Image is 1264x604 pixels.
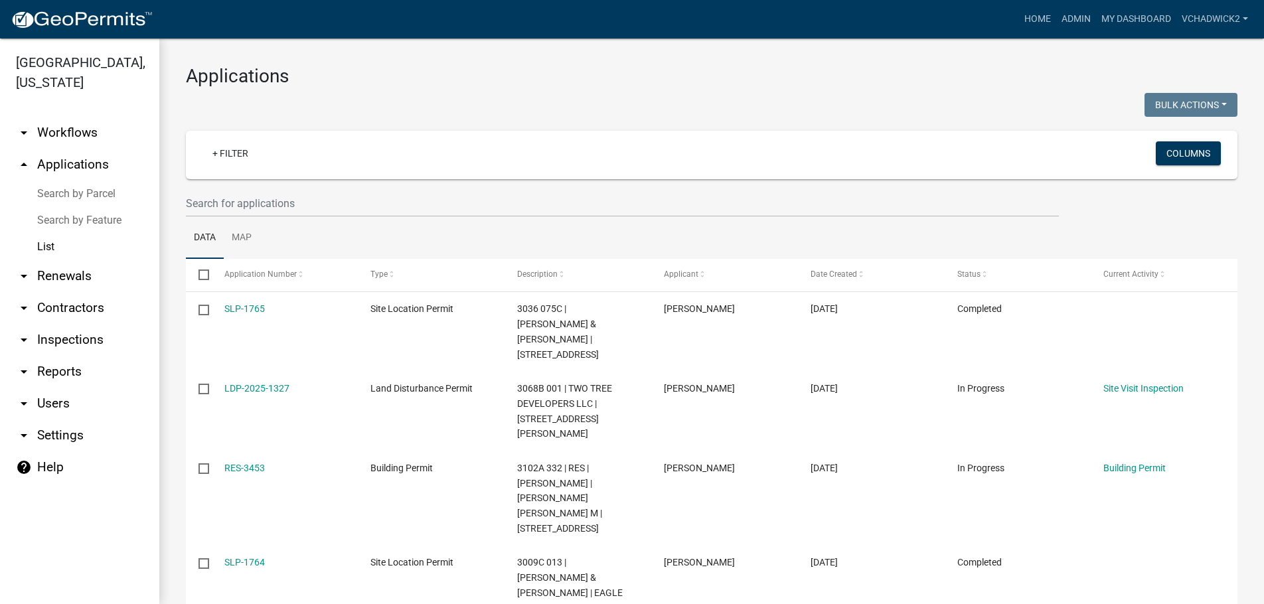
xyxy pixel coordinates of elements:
span: PETER ELVIN [664,557,735,567]
button: Bulk Actions [1145,93,1237,117]
span: 3068B 001 | TWO TREE DEVELOPERS LLC | 81 LOPER LN [517,383,612,439]
span: MALLORY GRIMES [664,303,735,314]
span: 09/10/2025 [811,557,838,567]
i: help [16,459,32,475]
span: NICK BRYANT [664,463,735,473]
datatable-header-cell: Description [505,259,651,291]
i: arrow_drop_down [16,364,32,380]
span: 3036 075C | BRANDON & MALLORY GRIMES | 97 TUSCANY DR [517,303,599,359]
span: 3102A 332 | RES | SAMUEL P WARREN | WARREN ALICIA AVERY M | 2088 TWISTED OAK RD [517,463,602,534]
a: Data [186,217,224,260]
datatable-header-cell: Applicant [651,259,798,291]
a: RES-3453 [224,463,265,473]
span: 09/10/2025 [811,463,838,473]
a: VChadwick2 [1176,7,1253,32]
i: arrow_drop_down [16,300,32,316]
i: arrow_drop_up [16,157,32,173]
input: Search for applications [186,190,1059,217]
span: Description [517,269,558,279]
span: In Progress [957,383,1004,394]
span: Status [957,269,981,279]
span: Site Location Permit [370,303,453,314]
datatable-header-cell: Type [358,259,505,291]
datatable-header-cell: Application Number [211,259,358,291]
a: + Filter [202,141,259,165]
datatable-header-cell: Date Created [798,259,945,291]
span: THOMAS BRONSTON [664,383,735,394]
button: Columns [1156,141,1221,165]
datatable-header-cell: Status [944,259,1091,291]
a: Home [1019,7,1056,32]
span: Date Created [811,269,857,279]
span: Land Disturbance Permit [370,383,473,394]
i: arrow_drop_down [16,125,32,141]
span: Application Number [224,269,297,279]
a: Map [224,217,260,260]
span: 09/10/2025 [811,303,838,314]
a: Building Permit [1103,463,1166,473]
span: Building Permit [370,463,433,473]
a: My Dashboard [1096,7,1176,32]
a: SLP-1765 [224,303,265,314]
i: arrow_drop_down [16,332,32,348]
a: Site Visit Inspection [1103,383,1184,394]
a: LDP-2025-1327 [224,383,289,394]
span: Site Location Permit [370,557,453,567]
i: arrow_drop_down [16,427,32,443]
a: Admin [1056,7,1096,32]
span: Applicant [664,269,698,279]
span: Current Activity [1103,269,1158,279]
span: In Progress [957,463,1004,473]
i: arrow_drop_down [16,396,32,412]
span: Completed [957,557,1002,567]
span: 09/10/2025 [811,383,838,394]
i: arrow_drop_down [16,268,32,284]
a: SLP-1764 [224,557,265,567]
datatable-header-cell: Current Activity [1091,259,1237,291]
span: Completed [957,303,1002,314]
h3: Applications [186,65,1237,88]
span: Type [370,269,388,279]
datatable-header-cell: Select [186,259,211,291]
